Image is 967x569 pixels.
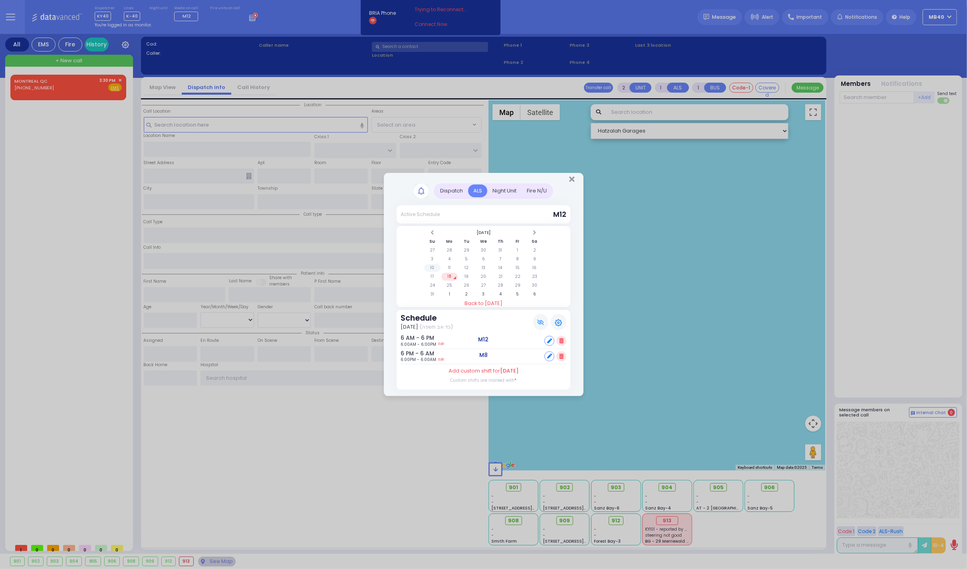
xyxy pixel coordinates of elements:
[441,255,458,263] td: 4
[441,238,458,246] th: Mo
[509,264,526,272] td: 15
[424,264,441,272] td: 10
[424,238,441,246] th: Su
[441,290,458,298] td: 1
[509,238,526,246] th: Fr
[522,184,552,198] div: Fire N/U
[475,282,492,289] td: 27
[526,273,543,281] td: 23
[459,273,475,281] td: 19
[459,264,475,272] td: 12
[526,238,543,246] th: Sa
[509,273,526,281] td: 22
[509,290,526,298] td: 5
[459,290,475,298] td: 2
[492,290,509,298] td: 4
[479,336,489,343] h5: M12
[401,350,423,357] h6: 6 PM - 6 AM
[459,282,475,289] td: 26
[492,255,509,263] td: 7
[500,367,518,375] span: [DATE]
[526,264,543,272] td: 16
[401,313,453,323] h3: Schedule
[441,264,458,272] td: 11
[441,282,458,289] td: 25
[492,246,509,254] td: 31
[459,255,475,263] td: 5
[441,273,458,281] td: 18
[401,357,436,363] span: 6:00PM - 6:00AM
[401,341,436,347] span: 6:00AM - 6:00PM
[475,290,492,298] td: 3
[439,357,444,363] a: Edit
[431,230,435,236] span: Previous Month
[492,282,509,289] td: 28
[441,246,458,254] td: 28
[459,238,475,246] th: Tu
[492,273,509,281] td: 21
[487,184,522,198] div: Night Unit
[424,255,441,263] td: 3
[459,246,475,254] td: 29
[509,282,526,289] td: 29
[397,299,570,307] a: Back to [DATE]
[475,264,492,272] td: 13
[424,282,441,289] td: 24
[553,210,566,219] span: M12
[509,255,526,263] td: 8
[441,229,526,237] th: Select Month
[526,255,543,263] td: 9
[475,238,492,246] th: We
[401,335,423,341] h6: 6 AM - 6 PM
[468,184,487,198] div: ALS
[569,175,574,183] button: Close
[526,246,543,254] td: 2
[475,246,492,254] td: 30
[401,323,418,331] span: [DATE]
[526,282,543,289] td: 30
[492,238,509,246] th: Th
[526,290,543,298] td: 6
[439,341,444,347] a: Edit
[492,264,509,272] td: 14
[449,367,518,375] label: Add custom shift for
[424,290,441,298] td: 31
[509,246,526,254] td: 1
[475,255,492,263] td: 6
[424,273,441,281] td: 17
[419,323,453,331] span: (כד אב תשפה)
[475,273,492,281] td: 20
[401,211,440,218] div: Active Schedule
[451,377,517,383] label: Custom shifts are marked with
[435,184,468,198] div: Dispatch
[532,230,536,236] span: Next Month
[479,352,488,359] h5: M8
[424,246,441,254] td: 27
